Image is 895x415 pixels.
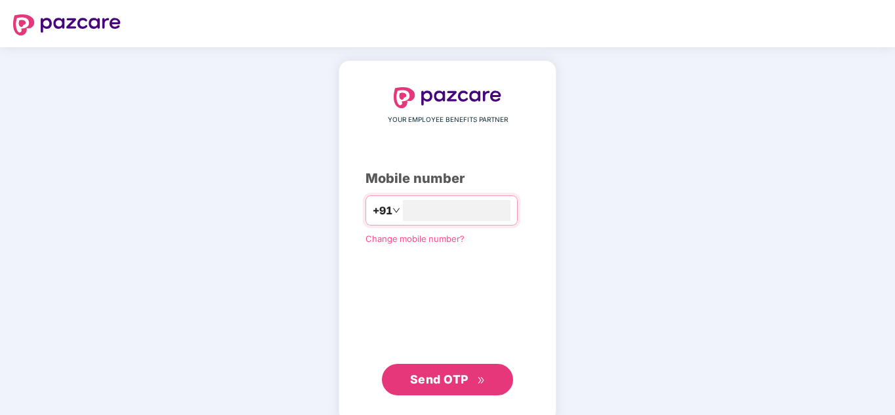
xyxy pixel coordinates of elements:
img: logo [394,87,501,108]
a: Change mobile number? [365,233,465,244]
div: Mobile number [365,168,530,189]
span: double-right [477,376,486,385]
span: down [392,207,400,214]
button: Send OTPdouble-right [382,364,513,395]
span: +91 [373,203,392,219]
span: YOUR EMPLOYEE BENEFITS PARTNER [388,115,508,125]
span: Send OTP [410,372,468,386]
img: logo [13,14,121,35]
